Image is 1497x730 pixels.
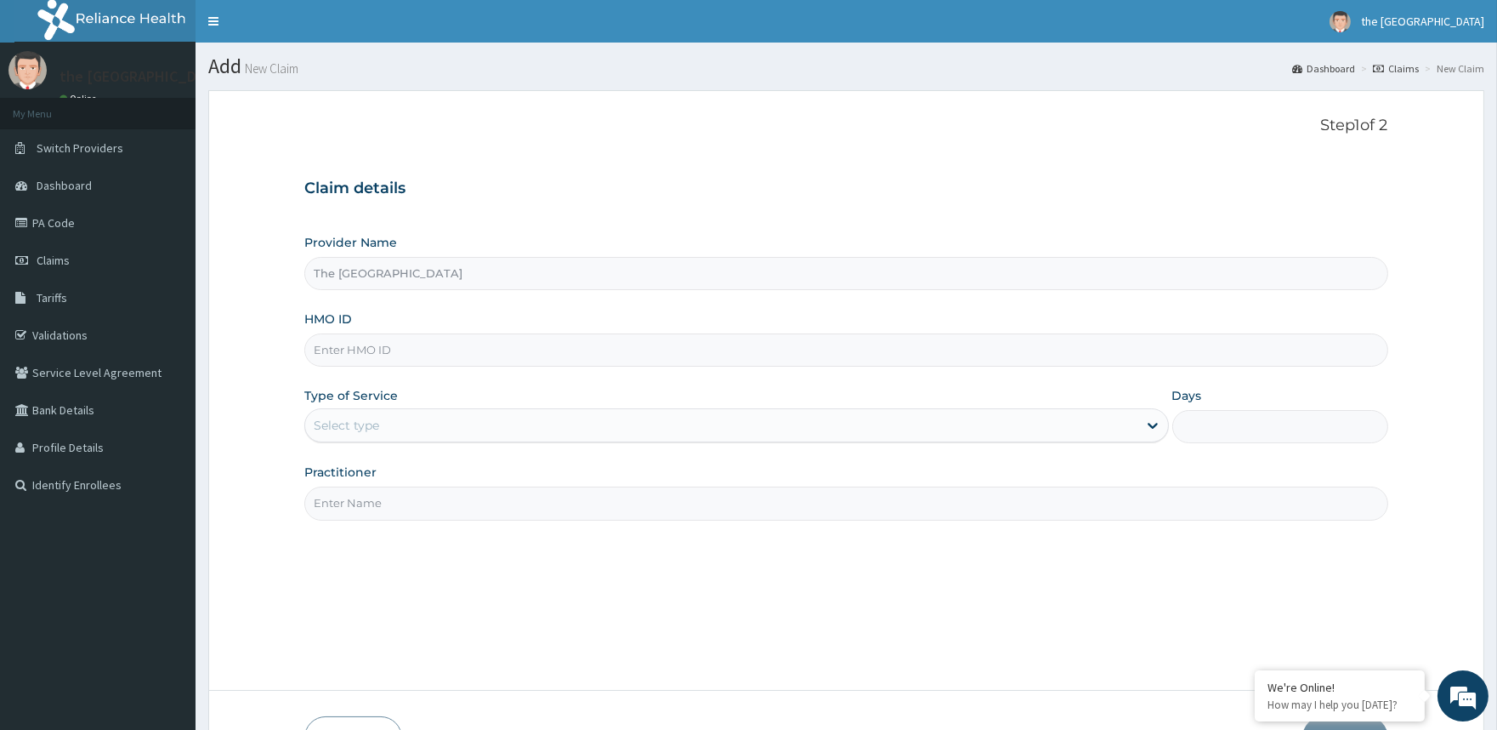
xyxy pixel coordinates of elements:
[37,140,123,156] span: Switch Providers
[304,234,397,251] label: Provider Name
[9,51,47,89] img: User Image
[60,69,227,84] p: the [GEOGRAPHIC_DATA]
[304,117,1387,135] p: Step 1 of 2
[304,180,1387,198] h3: Claim details
[1267,680,1412,695] div: We're Online!
[304,387,398,404] label: Type of Service
[304,334,1387,367] input: Enter HMO ID
[1420,61,1484,76] li: New Claim
[1373,61,1419,76] a: Claims
[304,311,352,328] label: HMO ID
[1292,61,1355,76] a: Dashboard
[304,464,377,481] label: Practitioner
[37,178,92,193] span: Dashboard
[37,253,70,268] span: Claims
[208,55,1484,77] h1: Add
[241,62,298,75] small: New Claim
[314,417,379,434] div: Select type
[1361,14,1484,29] span: the [GEOGRAPHIC_DATA]
[60,93,100,105] a: Online
[304,487,1387,520] input: Enter Name
[1330,11,1351,32] img: User Image
[1172,387,1202,404] label: Days
[37,290,67,305] span: Tariffs
[1267,698,1412,712] p: How may I help you today?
